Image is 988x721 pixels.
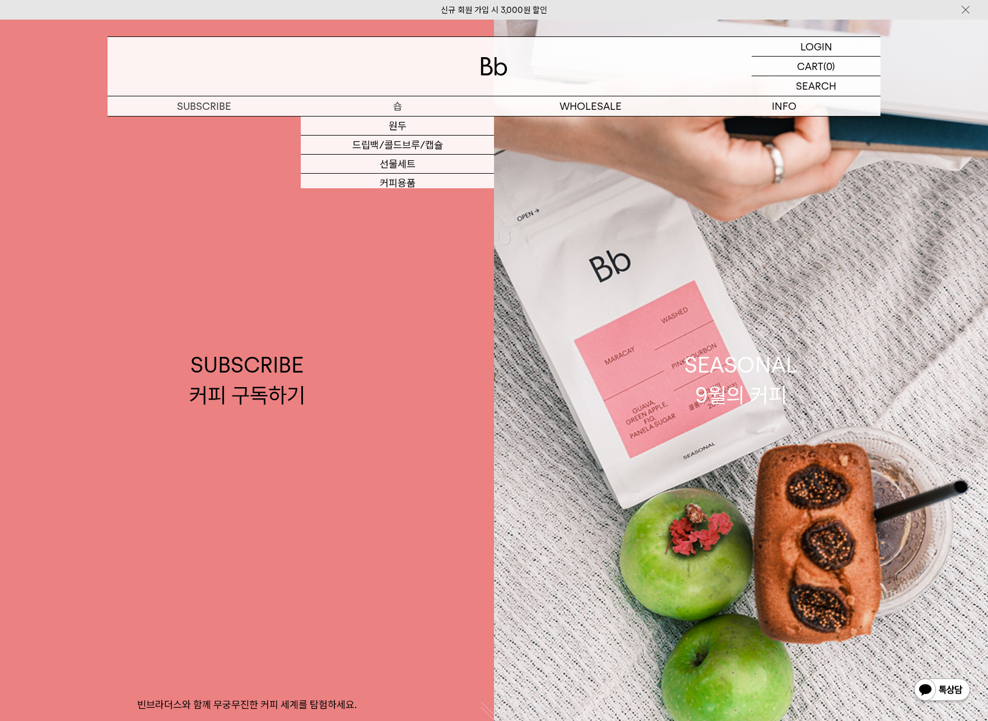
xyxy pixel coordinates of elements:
[481,57,507,76] img: 로고
[189,350,305,410] div: SUBSCRIBE 커피 구독하기
[301,155,494,174] a: 선물세트
[108,96,301,116] a: SUBSCRIBE
[441,5,547,15] a: 신규 회원 가입 시 3,000원 할인
[796,76,836,96] p: SEARCH
[301,96,494,116] a: 숍
[752,57,880,76] a: CART (0)
[301,117,494,136] a: 원두
[684,350,798,410] div: SEASONAL 9월의 커피
[800,37,832,56] p: LOGIN
[823,57,835,76] p: (0)
[797,57,823,76] p: CART
[752,37,880,57] a: LOGIN
[913,677,971,704] img: 카카오톡 채널 1:1 채팅 버튼
[301,174,494,193] a: 커피용품
[494,96,687,116] p: WHOLESALE
[687,96,880,116] p: INFO
[301,136,494,155] a: 드립백/콜드브루/캡슐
